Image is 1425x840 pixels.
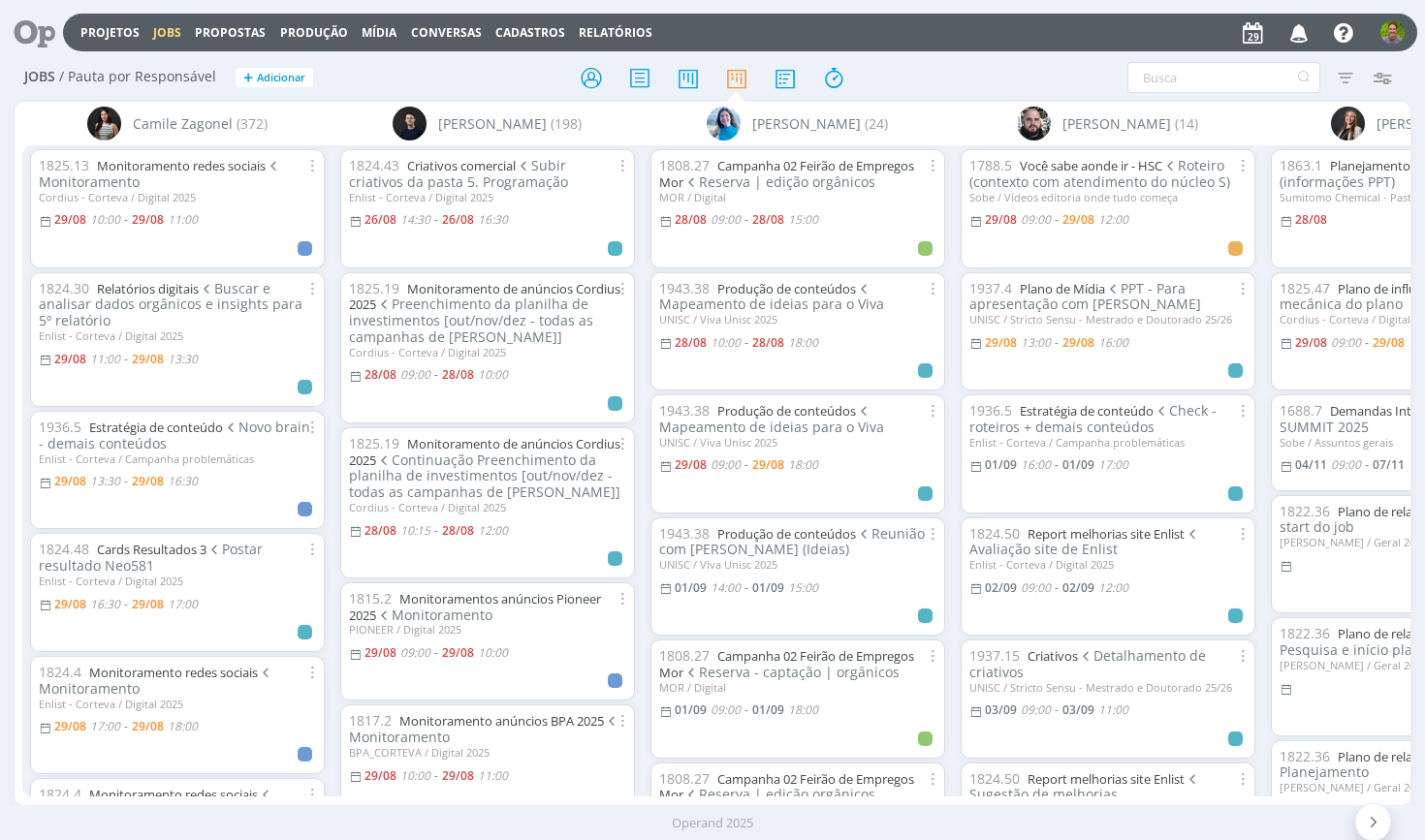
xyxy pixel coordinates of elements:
[1330,157,1410,174] a: Planejamento
[1062,579,1094,596] : 02/09
[97,157,266,174] a: Monitoramento redes sociais
[132,211,164,228] : 29/08
[752,579,784,596] : 01/09
[153,24,181,41] a: Jobs
[39,418,311,452] span: Novo brain - demais conteúdos
[478,767,508,784] : 11:00
[132,718,164,734] : 29/08
[659,279,884,314] span: Mapeamento de ideias para o Viva
[442,522,474,539] : 28/08
[659,681,936,694] div: MOR / Digital
[39,452,316,465] div: Enlist - Corteva / Campanha problemáticas
[1021,701,1051,718] : 09:00
[659,524,926,559] span: Reunião com [PERSON_NAME] (Ideias)
[659,770,914,804] a: Campanha 02 Feirão de Empregos Mor
[349,156,568,191] span: Subir criativos da pasta 5. Programação
[1365,459,1369,471] : -
[349,501,626,513] div: Cordius - Corteva / Digital 2025
[133,113,233,134] span: Camile Zagonel
[349,711,620,746] span: Monitoramento
[659,646,710,665] span: 1808.27
[438,113,547,134] span: [PERSON_NAME]
[744,214,748,226] : -
[59,69,216,85] span: / Pauta por Responsável
[39,785,81,803] span: 1824.4
[744,704,748,716] : -
[478,522,508,539] : 12:00
[969,769,1020,788] span: 1824.50
[490,25,571,41] button: Cadastros
[39,575,316,587] div: Enlist - Corteva / Digital 2025
[985,701,1017,718] : 03/09
[1020,402,1154,420] a: Estratégia de conteúdo
[1020,157,1162,174] a: Você sabe aonde ir - HSC
[124,721,128,732] : -
[969,401,1218,436] span: Check - roteiros + demais conteúdos
[985,334,1017,351] : 29/08
[1021,211,1051,228] : 09:00
[90,351,120,367] : 11:00
[478,211,508,228] : 16:30
[90,718,120,734] : 17:00
[985,456,1017,473] : 01/09
[1280,401,1322,420] span: 1688.7
[442,767,474,784] : 29/08
[39,156,89,174] span: 1825.13
[1098,456,1128,473] : 17:00
[659,401,710,420] span: 1943.38
[364,366,396,383] : 28/08
[1331,107,1365,140] img: L
[168,211,198,228] : 11:00
[54,211,86,228] : 29/08
[752,701,784,718] : 01/09
[89,664,258,681] a: Monitoramento redes sociais
[434,525,438,537] : -
[434,369,438,381] : -
[495,24,565,41] span: Cadastros
[969,524,1020,543] span: 1824.50
[1127,62,1320,93] input: Busca
[1055,459,1059,471] : -
[434,647,438,659] : -
[349,589,392,607] span: 1815.2
[659,313,936,326] div: UNISC / Viva Unisc 2025
[89,419,223,436] a: Estratégia de conteúdo
[969,279,1012,297] span: 1937.4
[969,156,1012,174] span: 1788.5
[1175,113,1198,134] span: (14)
[349,156,399,174] span: 1824.43
[683,785,876,803] span: Reserva | edição orgânicos
[788,579,818,596] : 15:00
[124,476,128,487] : -
[752,456,784,473] : 29/08
[1280,747,1330,765] span: 1822.36
[659,769,710,788] span: 1808.27
[132,596,164,612] : 29/08
[1331,456,1361,473] : 09:00
[349,435,620,469] a: Monitoramento de anúncios Cordius 2025
[969,436,1247,449] div: Enlist - Corteva / Campanha problemáticas
[1017,107,1051,140] img: G
[90,596,120,612] : 16:30
[744,459,748,471] : -
[349,279,399,297] span: 1825.19
[39,698,316,710] div: Enlist - Corteva / Digital 2025
[90,473,120,489] : 13:30
[1331,334,1361,351] : 09:00
[659,436,936,449] div: UNISC / Viva Unisc 2025
[1055,214,1059,226] : -
[168,596,198,612] : 17:00
[89,786,258,803] a: Monitoramento redes sociais
[349,590,601,624] a: Monitoramentos anúncios Pioneer 2025
[1098,579,1128,596] : 12:00
[744,337,748,349] : -
[349,746,626,759] div: BPA_CORTEVA / Digital 2025
[1028,770,1185,788] a: Report melhorias site Enlist
[132,473,164,489] : 29/08
[969,769,1201,804] span: Sugestão de melhorias
[1098,701,1128,718] : 11:00
[1098,334,1128,351] : 16:00
[1028,647,1078,665] a: Criativos
[1280,624,1330,642] span: 1822.36
[442,644,474,661] : 29/08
